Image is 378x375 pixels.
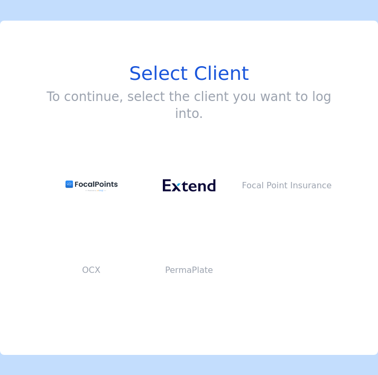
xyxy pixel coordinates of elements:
[42,228,140,313] button: OCX
[42,63,336,84] h1: Select Client
[140,228,238,313] button: PermaPlate
[140,264,238,277] p: PermaPlate
[42,264,140,277] p: OCX
[238,143,336,228] button: Focal Point Insurance
[238,179,336,192] p: Focal Point Insurance
[42,88,336,122] h3: To continue, select the client you want to log into.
